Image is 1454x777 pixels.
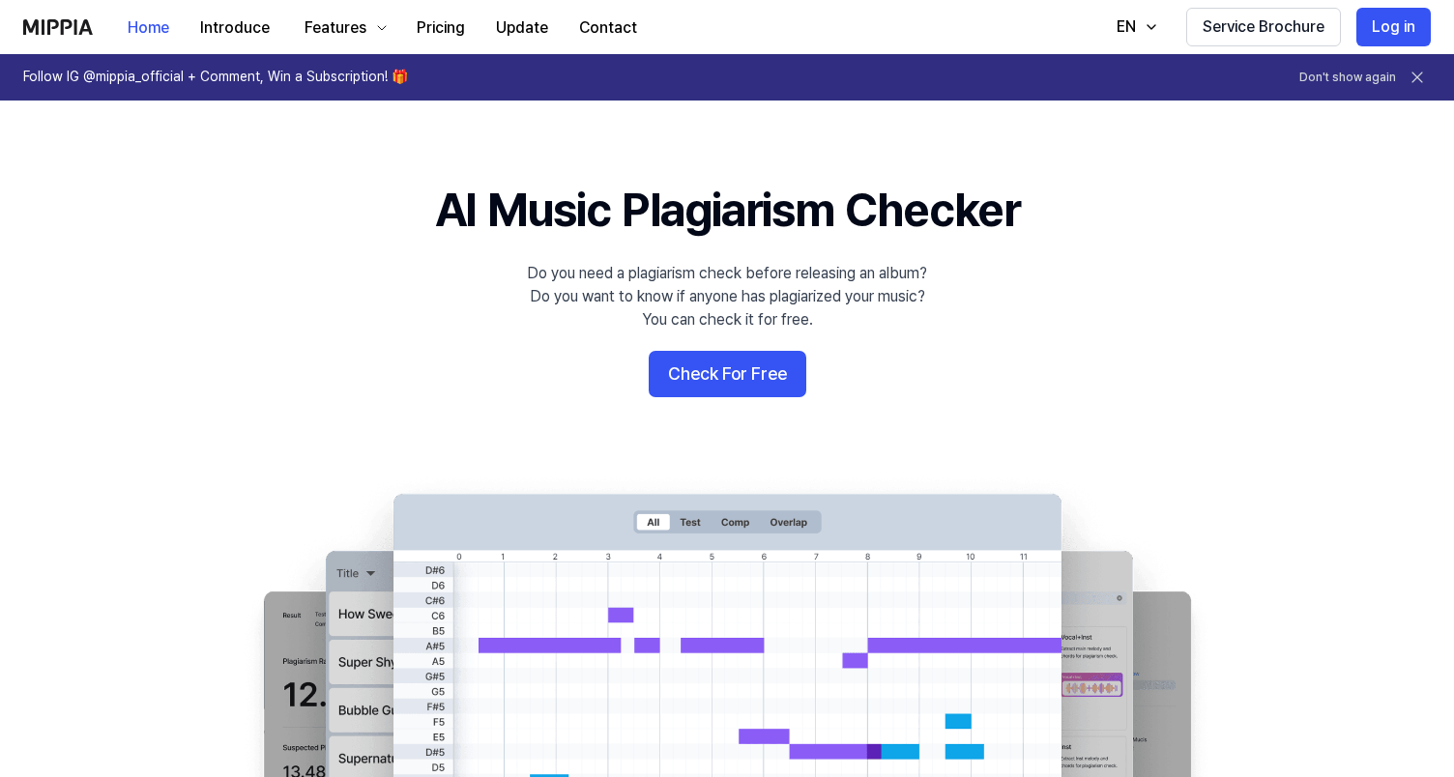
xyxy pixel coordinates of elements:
button: Check For Free [649,351,806,397]
a: Update [480,1,564,54]
div: Do you need a plagiarism check before releasing an album? Do you want to know if anyone has plagi... [527,262,927,331]
h1: Follow IG @mippia_official + Comment, Win a Subscription! 🎁 [23,68,408,87]
button: Update [480,9,564,47]
button: Features [285,9,401,47]
h1: AI Music Plagiarism Checker [435,178,1020,243]
button: Log in [1356,8,1431,46]
a: Home [112,1,185,54]
button: Pricing [401,9,480,47]
button: Introduce [185,9,285,47]
button: Contact [564,9,653,47]
button: Service Brochure [1186,8,1341,46]
img: logo [23,19,93,35]
button: EN [1097,8,1171,46]
button: Don't show again [1299,70,1396,86]
button: Home [112,9,185,47]
div: EN [1113,15,1140,39]
div: Features [301,16,370,40]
